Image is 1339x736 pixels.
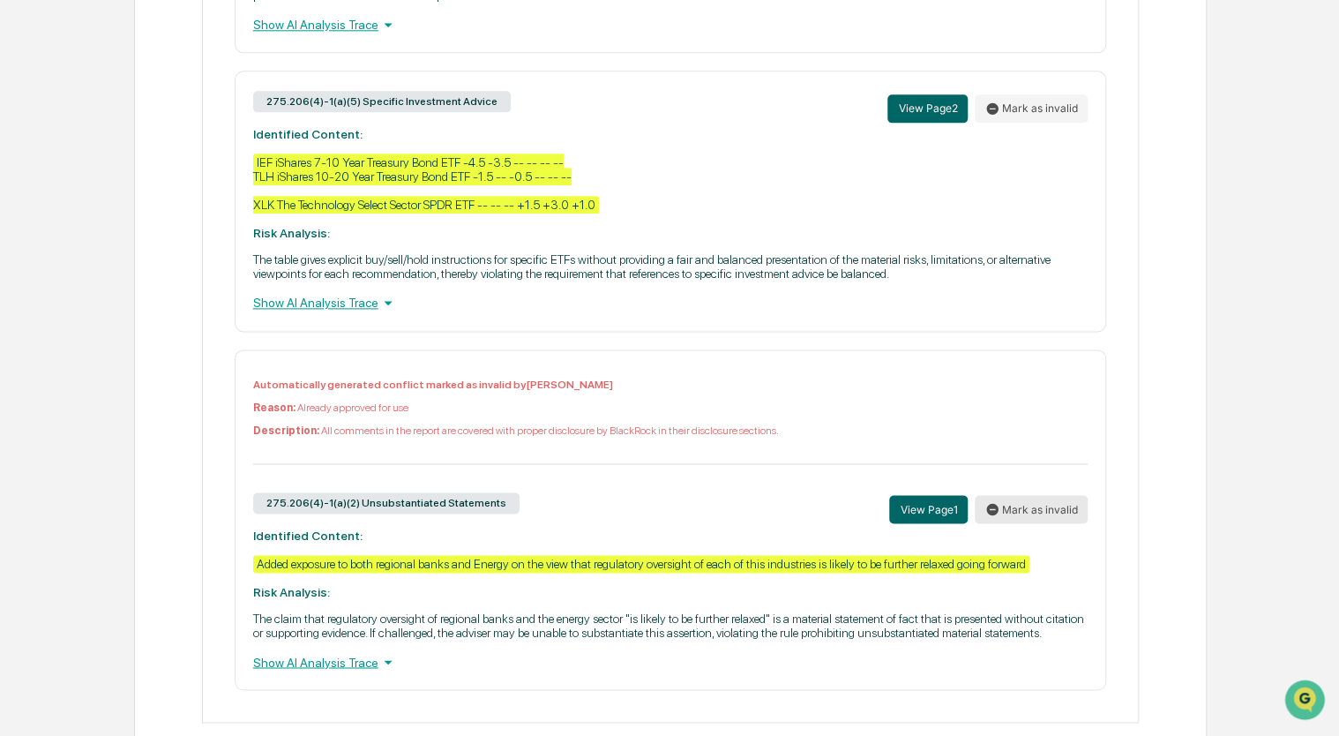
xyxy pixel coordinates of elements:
[46,80,291,99] input: Clear
[1283,678,1330,725] iframe: Open customer support
[253,379,1088,391] p: Automatically generated conflict marked as invalid by [PERSON_NAME]
[18,258,32,272] div: 🔎
[18,224,32,238] div: 🖐️
[146,222,219,240] span: Attestations
[253,612,1088,640] p: The claim that regulatory oversight of regional banks and the energy sector "is likely to be furt...
[253,402,1088,414] p: Already approved for use
[253,555,1029,573] div: Added exposure to both regional banks and Energy on the view that regulatory oversight of each of...
[253,127,363,141] strong: Identified Content:
[253,424,1088,437] p: All comments in the report are covered with proper disclosure by BlackRock in their disclosure se...
[253,252,1088,281] p: The table gives explicit buy/sell/hold instructions for specific ETFs without providing a fair an...
[128,224,142,238] div: 🗄️
[975,495,1088,523] button: Mark as invalid
[253,293,1088,312] div: Show AI Analysis Trace
[124,298,213,312] a: Powered byPylon
[253,585,330,599] strong: Risk Analysis:
[11,249,118,281] a: 🔎Data Lookup
[121,215,226,247] a: 🗄️Attestations
[253,492,520,514] div: 275.206(4)-1(a)(2) Unsubstantiated Statements
[300,140,321,161] button: Start new chat
[253,529,363,543] strong: Identified Content:
[176,299,213,312] span: Pylon
[60,135,289,153] div: Start new chat
[253,652,1088,672] div: Show AI Analysis Trace
[889,495,968,523] button: View Page1
[975,94,1088,123] button: Mark as invalid
[253,15,1088,34] div: Show AI Analysis Trace
[35,222,114,240] span: Preclearance
[35,256,111,274] span: Data Lookup
[253,402,295,414] b: Reason:
[18,135,49,167] img: 1746055101610-c473b297-6a78-478c-a979-82029cc54cd1
[60,153,223,167] div: We're available if you need us!
[18,37,321,65] p: How can we help?
[887,94,968,123] button: View Page2
[253,91,511,112] div: 275.206(4)-1(a)(5) Specific Investment Advice
[253,226,330,240] strong: Risk Analysis:
[11,215,121,247] a: 🖐️Preclearance
[253,154,599,214] div: IEF iShares 7-10 Year Treasury Bond ETF -4.5 -3.5 -- -- -- -- TLH iShares 10-20 Year Treasury Bon...
[253,424,319,437] b: Description:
